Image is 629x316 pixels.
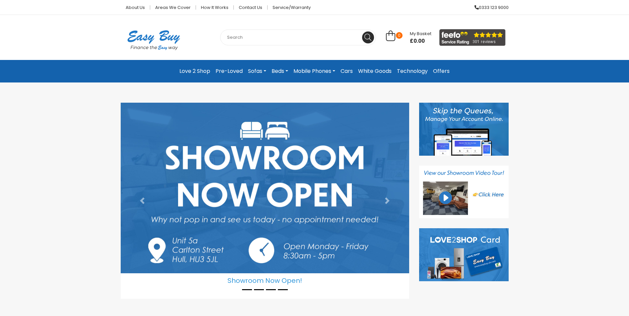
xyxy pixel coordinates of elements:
a: Contact Us [234,5,268,10]
a: Service/Warranty [268,5,311,10]
a: 0333 123 9000 [470,5,509,10]
img: Love to Shop [419,228,509,281]
a: How it works [196,5,234,10]
a: Mobile Phones [291,65,338,77]
a: 0 My Basket £0.00 [386,34,431,42]
img: Discover our App [419,103,509,156]
a: Technology [394,65,430,77]
a: Beds [269,65,291,77]
img: Easy Buy [121,22,187,59]
a: Sofas [245,65,269,77]
img: feefo_logo [439,29,506,46]
a: Pre-Loved [213,65,245,77]
a: Cars [338,65,355,77]
a: White Goods [355,65,394,77]
span: 0 [396,32,403,39]
span: My Basket [410,30,431,37]
img: Showroom Video [419,166,509,219]
input: Search [220,29,376,45]
span: £0.00 [410,38,431,44]
h5: Showroom Now Open! [121,273,409,285]
a: Love 2 Shop [177,65,213,77]
a: Offers [430,65,452,77]
a: Areas we cover [150,5,196,10]
a: About Us [121,5,150,10]
img: Showroom Now Open! [121,103,409,273]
